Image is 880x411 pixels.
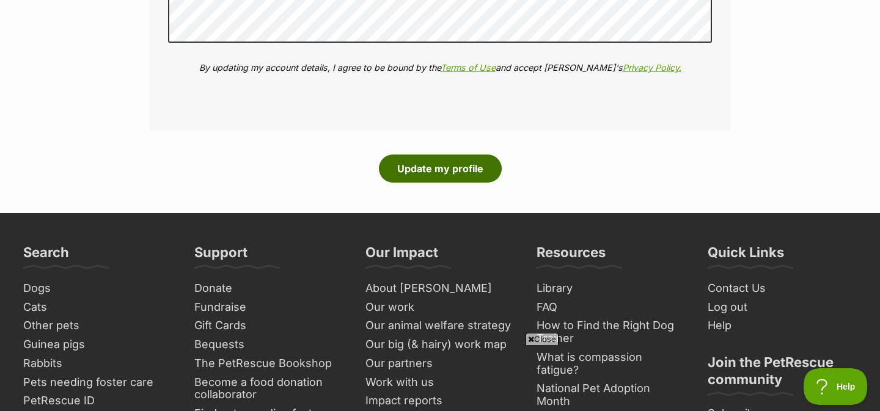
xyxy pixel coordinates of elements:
[18,316,177,335] a: Other pets
[18,335,177,354] a: Guinea pigs
[168,61,712,74] p: By updating my account details, I agree to be bound by the and accept [PERSON_NAME]'s
[194,244,248,268] h3: Support
[526,333,559,345] span: Close
[18,354,177,373] a: Rabbits
[804,368,868,405] iframe: Help Scout Beacon - Open
[361,335,519,354] a: Our big (& hairy) work map
[18,279,177,298] a: Dogs
[532,298,691,317] a: FAQ
[708,354,857,395] h3: Join the PetRescue community
[18,373,177,392] a: Pets needing foster care
[532,279,691,298] a: Library
[537,244,606,268] h3: Resources
[708,244,784,268] h3: Quick Links
[361,298,519,317] a: Our work
[189,316,348,335] a: Gift Cards
[18,391,177,410] a: PetRescue ID
[189,335,348,354] a: Bequests
[361,279,519,298] a: About [PERSON_NAME]
[189,279,348,298] a: Donate
[532,316,691,347] a: How to Find the Right Dog Trainer
[365,244,438,268] h3: Our Impact
[361,316,519,335] a: Our animal welfare strategy
[703,316,862,335] a: Help
[703,279,862,298] a: Contact Us
[144,350,736,405] iframe: Advertisement
[18,298,177,317] a: Cats
[703,298,862,317] a: Log out
[379,155,502,183] button: Update my profile
[623,62,681,73] a: Privacy Policy.
[441,62,496,73] a: Terms of Use
[23,244,69,268] h3: Search
[189,298,348,317] a: Fundraise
